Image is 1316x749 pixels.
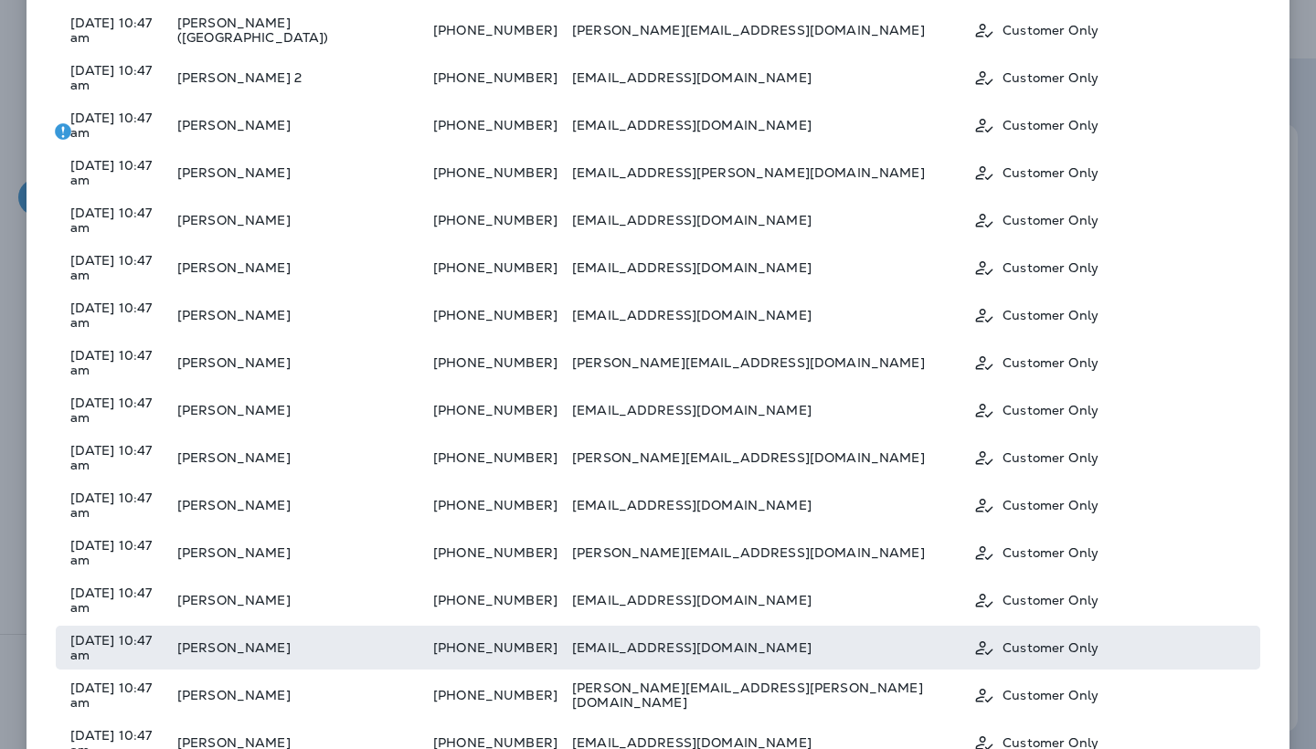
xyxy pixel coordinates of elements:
[177,103,433,147] td: [PERSON_NAME]
[433,8,572,52] td: [PHONE_NUMBER]
[572,293,973,337] td: [EMAIL_ADDRESS][DOMAIN_NAME]
[433,293,572,337] td: [PHONE_NUMBER]
[56,8,177,52] td: [DATE] 10:47 am
[433,578,572,622] td: [PHONE_NUMBER]
[572,578,973,622] td: [EMAIL_ADDRESS][DOMAIN_NAME]
[177,436,433,480] td: [PERSON_NAME]
[572,198,973,242] td: [EMAIL_ADDRESS][DOMAIN_NAME]
[572,673,973,717] td: [PERSON_NAME][EMAIL_ADDRESS][PERSON_NAME][DOMAIN_NAME]
[433,151,572,195] td: [PHONE_NUMBER]
[973,67,1246,90] div: Customer Only
[1003,23,1098,37] p: Customer Only
[177,151,433,195] td: [PERSON_NAME]
[433,673,572,717] td: [PHONE_NUMBER]
[1003,213,1098,227] p: Customer Only
[973,162,1246,185] div: Customer Only
[177,388,433,432] td: [PERSON_NAME]
[433,341,572,385] td: [PHONE_NUMBER]
[1003,593,1098,607] p: Customer Only
[1003,498,1098,512] p: Customer Only
[56,293,177,337] td: [DATE] 10:47 am
[56,578,177,622] td: [DATE] 10:47 am
[433,56,572,100] td: [PHONE_NUMBER]
[572,246,973,290] td: [EMAIL_ADDRESS][DOMAIN_NAME]
[177,246,433,290] td: [PERSON_NAME]
[56,483,177,527] td: [DATE] 10:47 am
[433,626,572,670] td: [PHONE_NUMBER]
[1003,118,1098,132] p: Customer Only
[1003,308,1098,322] p: Customer Only
[1003,688,1098,702] p: Customer Only
[177,293,433,337] td: [PERSON_NAME]
[177,483,433,527] td: [PERSON_NAME]
[973,19,1246,42] div: Customer Only
[433,436,572,480] td: [PHONE_NUMBER]
[572,56,973,100] td: [EMAIL_ADDRESS][DOMAIN_NAME]
[572,151,973,195] td: [EMAIL_ADDRESS][PERSON_NAME][DOMAIN_NAME]
[572,388,973,432] td: [EMAIL_ADDRESS][DOMAIN_NAME]
[1003,70,1098,85] p: Customer Only
[177,673,433,717] td: [PERSON_NAME]
[56,198,177,242] td: [DATE] 10:47 am
[973,209,1246,232] div: Customer Only
[177,8,433,52] td: [PERSON_NAME] ([GEOGRAPHIC_DATA])
[177,341,433,385] td: [PERSON_NAME]
[56,341,177,385] td: [DATE] 10:47 am
[572,8,973,52] td: [PERSON_NAME][EMAIL_ADDRESS][DOMAIN_NAME]
[433,388,572,432] td: [PHONE_NUMBER]
[973,114,1246,137] div: Customer Only
[433,531,572,575] td: [PHONE_NUMBER]
[177,578,433,622] td: [PERSON_NAME]
[572,103,973,147] td: [EMAIL_ADDRESS][DOMAIN_NAME]
[572,483,973,527] td: [EMAIL_ADDRESS][DOMAIN_NAME]
[572,436,973,480] td: [PERSON_NAME][EMAIL_ADDRESS][DOMAIN_NAME]
[177,56,433,100] td: [PERSON_NAME] 2
[973,399,1246,422] div: Customer Only
[1003,450,1098,465] p: Customer Only
[56,56,177,100] td: [DATE] 10:47 am
[56,151,177,195] td: [DATE] 10:47 am
[56,436,177,480] td: [DATE] 10:47 am
[973,589,1246,612] div: Customer Only
[973,257,1246,280] div: Customer Only
[572,341,973,385] td: [PERSON_NAME][EMAIL_ADDRESS][DOMAIN_NAME]
[1003,355,1098,370] p: Customer Only
[56,531,177,575] td: [DATE] 10:47 am
[1003,640,1098,655] p: Customer Only
[56,388,177,432] td: [DATE] 10:47 am
[56,246,177,290] td: [DATE] 10:47 am
[973,684,1246,707] div: Customer Only
[433,246,572,290] td: [PHONE_NUMBER]
[973,542,1246,564] div: Customer Only
[433,198,572,242] td: [PHONE_NUMBER]
[56,103,177,147] td: [DATE] 10:47 am
[56,673,177,717] td: [DATE] 10:47 am
[1003,165,1098,180] p: Customer Only
[572,626,973,670] td: [EMAIL_ADDRESS][DOMAIN_NAME]
[1003,260,1098,275] p: Customer Only
[1003,545,1098,560] p: Customer Only
[177,198,433,242] td: [PERSON_NAME]
[572,531,973,575] td: [PERSON_NAME][EMAIL_ADDRESS][DOMAIN_NAME]
[973,494,1246,517] div: Customer Only
[973,352,1246,374] div: Customer Only
[1003,403,1098,417] p: Customer Only
[433,483,572,527] td: [PHONE_NUMBER]
[973,637,1246,659] div: Customer Only
[973,447,1246,469] div: Customer Only
[177,531,433,575] td: [PERSON_NAME]
[177,626,433,670] td: [PERSON_NAME]
[973,304,1246,327] div: Customer Only
[56,626,177,670] td: [DATE] 10:47 am
[433,103,572,147] td: [PHONE_NUMBER]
